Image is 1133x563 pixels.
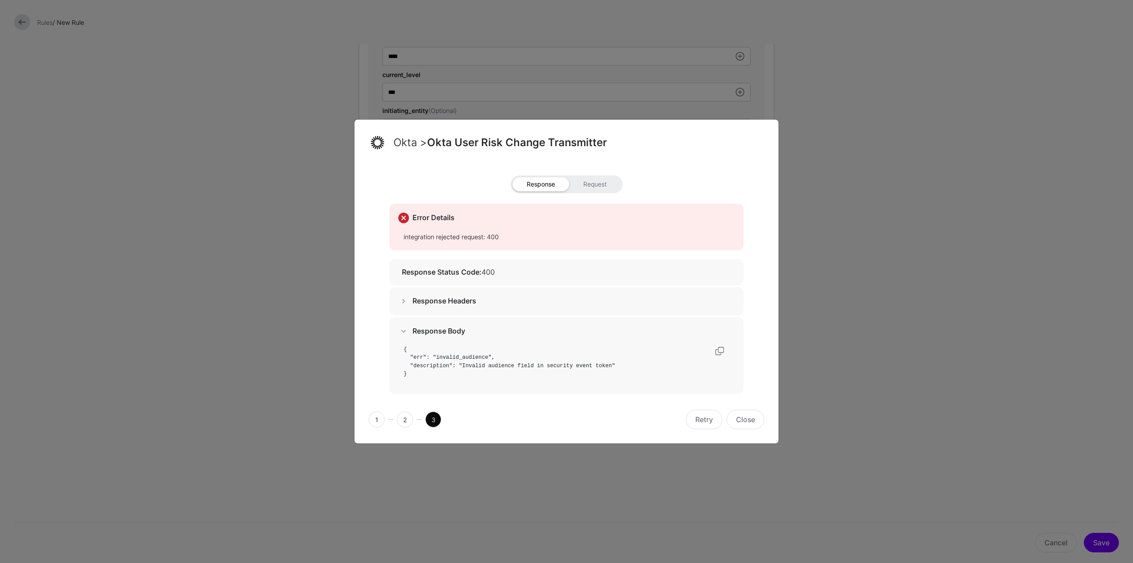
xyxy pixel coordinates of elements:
[427,136,607,149] span: Okta User Risk Change Transmitter
[686,410,722,429] button: Retry
[404,346,615,377] code: { "err": "invalid_audience", "description": "Invalid audience field in security event token" }
[402,268,735,276] h5: 400
[369,134,386,151] img: svg+xml;base64,PHN2ZyB3aWR0aD0iNjQiIGhlaWdodD0iNjQiIHZpZXdCb3g9IjAgMCA2NCA2NCIgZmlsbD0ibm9uZSIgeG...
[569,177,621,191] span: Request
[727,410,764,429] button: Close
[369,412,385,427] span: 1
[402,268,482,276] strong: Response Status Code:
[412,326,465,335] strong: Response Body
[389,232,744,250] div: integration rejected request: 400
[412,213,455,222] strong: Error Details
[412,296,476,305] strong: Response Headers
[513,177,569,191] span: Response
[425,412,441,427] span: 3
[393,136,427,149] span: Okta >
[397,412,413,427] span: 2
